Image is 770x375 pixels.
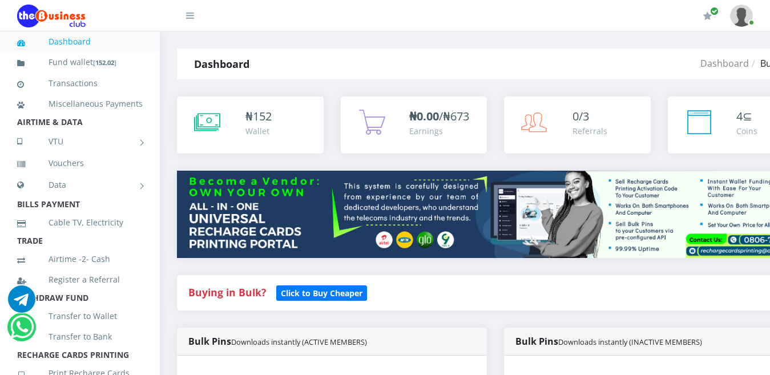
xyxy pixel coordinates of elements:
[17,267,143,293] a: Register a Referral
[504,96,651,154] a: 0/3 Referrals
[17,171,143,199] a: Data
[245,108,272,125] div: ₦
[17,303,143,329] a: Transfer to Wallet
[710,7,719,15] span: Renew/Upgrade Subscription
[188,285,266,299] strong: Buying in Bulk?
[231,337,367,347] small: Downloads instantly (ACTIVE MEMBERS)
[703,11,712,21] i: Renew/Upgrade Subscription
[409,108,469,124] span: /₦673
[281,288,362,299] b: Click to Buy Cheaper
[17,127,143,156] a: VTU
[736,125,757,137] div: Coins
[177,96,324,154] a: ₦152 Wallet
[276,285,367,299] a: Click to Buy Cheaper
[409,125,469,137] div: Earnings
[515,335,702,348] strong: Bulk Pins
[341,96,487,154] a: ₦0.00/₦673 Earnings
[700,57,749,70] a: Dashboard
[730,5,753,27] img: User
[8,294,35,313] a: Chat for support
[17,150,143,176] a: Vouchers
[188,335,367,348] strong: Bulk Pins
[245,125,272,137] div: Wallet
[573,125,607,137] div: Referrals
[558,337,702,347] small: Downloads instantly (INACTIVE MEMBERS)
[17,324,143,350] a: Transfer to Bank
[10,322,34,341] a: Chat for support
[95,58,114,67] b: 152.02
[17,29,143,55] a: Dashboard
[736,108,757,125] div: ⊆
[253,108,272,124] span: 152
[17,91,143,117] a: Miscellaneous Payments
[17,49,143,76] a: Fund wallet[152.02]
[17,5,86,27] img: Logo
[194,57,249,71] strong: Dashboard
[573,108,589,124] span: 0/3
[409,108,439,124] b: ₦0.00
[17,246,143,272] a: Airtime -2- Cash
[17,70,143,96] a: Transactions
[17,209,143,236] a: Cable TV, Electricity
[93,58,116,67] small: [ ]
[736,108,743,124] span: 4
